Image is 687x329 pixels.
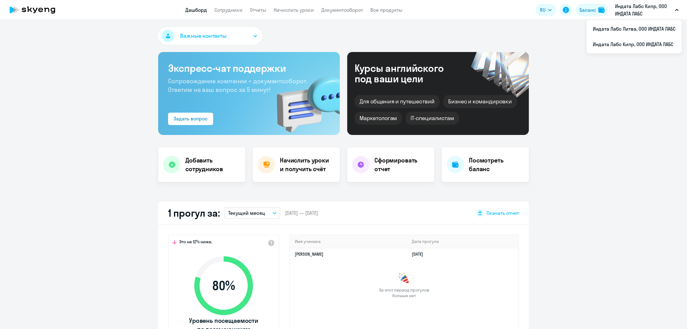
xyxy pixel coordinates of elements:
a: [PERSON_NAME] [295,251,323,257]
span: 80 % [188,278,259,293]
button: Индата Лабс Кипр, ООО ИНДАТА ЛАБС [612,2,682,17]
a: [DATE] [412,251,428,257]
h2: 1 прогул за: [168,207,220,219]
span: За этот период прогулов больше нет [378,287,430,298]
span: Это на 12% ниже, [179,239,212,246]
a: Начислить уроки [274,7,314,13]
h3: Экспресс-чат поддержки [168,62,330,74]
img: congrats [398,272,410,285]
img: balance [598,7,605,13]
div: Бизнес и командировки [443,95,517,108]
ul: RU [587,20,682,53]
img: bg-img [268,65,340,135]
button: Важные контакты [158,27,262,45]
div: IT-специалистам [406,112,459,125]
a: Все продукты [370,7,403,13]
h4: Сформировать отчет [374,156,429,173]
button: RU [536,4,556,16]
div: Для общения и путешествий [355,95,440,108]
div: Баланс [580,6,596,14]
span: RU [540,6,546,14]
div: Задать вопрос [174,115,208,122]
th: Дата прогула [407,235,518,248]
a: Дашборд [185,7,207,13]
p: Текущий месяц [228,209,265,217]
h4: Добавить сотрудников [185,156,240,173]
div: Курсы английского под ваши цели [355,63,460,84]
th: Имя ученика [290,235,407,248]
button: Текущий месяц [225,207,280,219]
span: [DATE] — [DATE] [285,210,318,216]
p: Индата Лабс Кипр, ООО ИНДАТА ЛАБС [615,2,672,17]
span: Важные контакты [180,32,226,40]
div: Маркетологам [355,112,402,125]
h4: Посмотреть баланс [469,156,524,173]
button: Задать вопрос [168,113,213,125]
span: Скачать отчет [487,210,519,216]
span: Сопровождение компании + документооборот. Ответим на ваш вопрос за 5 минут! [168,77,308,93]
a: Отчеты [250,7,266,13]
h4: Начислить уроки и получить счёт [280,156,334,173]
a: Сотрудники [214,7,242,13]
a: Документооборот [321,7,363,13]
button: Балансbalance [576,4,608,16]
